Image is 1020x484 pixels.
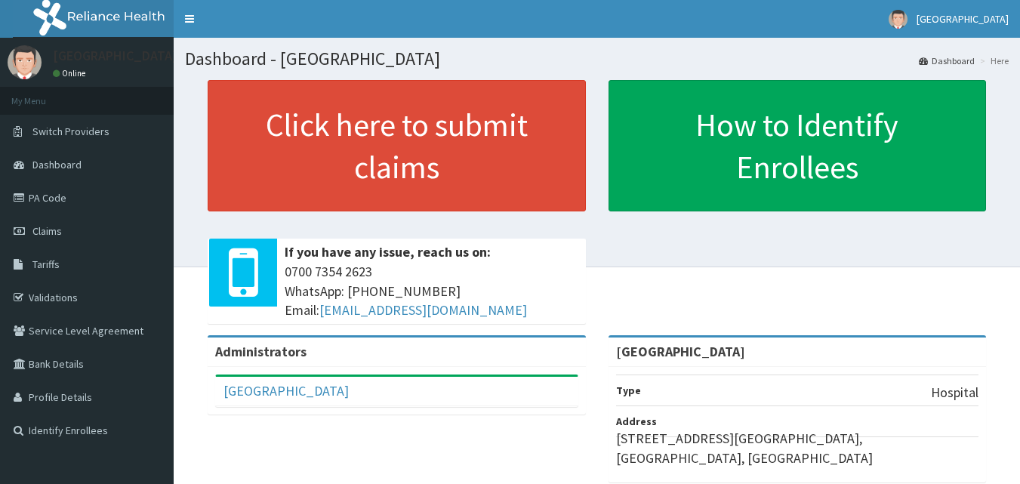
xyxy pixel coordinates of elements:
[32,224,62,238] span: Claims
[931,383,978,402] p: Hospital
[616,429,979,467] p: [STREET_ADDRESS][GEOGRAPHIC_DATA], [GEOGRAPHIC_DATA], [GEOGRAPHIC_DATA]
[215,343,307,360] b: Administrators
[32,125,109,138] span: Switch Providers
[53,68,89,79] a: Online
[917,12,1009,26] span: [GEOGRAPHIC_DATA]
[285,243,491,260] b: If you have any issue, reach us on:
[32,158,82,171] span: Dashboard
[616,384,641,397] b: Type
[616,343,745,360] strong: [GEOGRAPHIC_DATA]
[53,49,177,63] p: [GEOGRAPHIC_DATA]
[285,262,578,320] span: 0700 7354 2623 WhatsApp: [PHONE_NUMBER] Email:
[223,382,349,399] a: [GEOGRAPHIC_DATA]
[319,301,527,319] a: [EMAIL_ADDRESS][DOMAIN_NAME]
[616,415,657,428] b: Address
[185,49,1009,69] h1: Dashboard - [GEOGRAPHIC_DATA]
[919,54,975,67] a: Dashboard
[609,80,987,211] a: How to Identify Enrollees
[208,80,586,211] a: Click here to submit claims
[8,45,42,79] img: User Image
[32,257,60,271] span: Tariffs
[889,10,908,29] img: User Image
[976,54,1009,67] li: Here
